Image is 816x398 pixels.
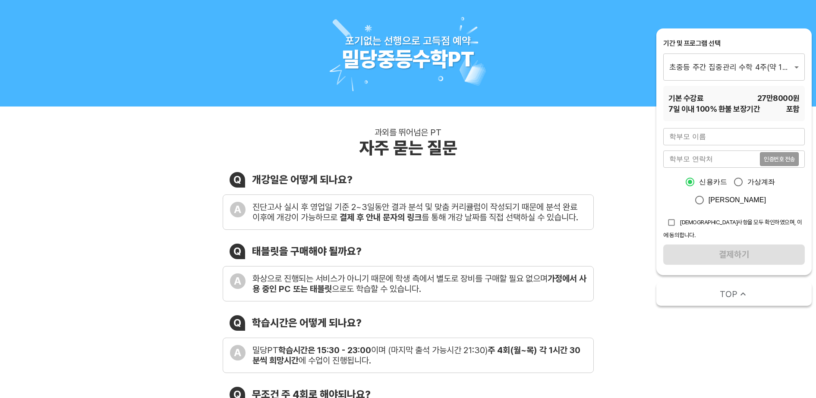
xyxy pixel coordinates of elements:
div: A [230,345,246,360]
div: 과외를 뛰어넘은 PT [375,127,441,138]
span: 7 일 이내 100% 환불 보장기간 [668,103,760,114]
span: [DEMOGRAPHIC_DATA]사항을 모두 확인하였으며, 이에 동의합니다. [663,219,802,238]
input: 학부모 이름을 입력해주세요 [663,128,805,145]
b: 주 4회(월~목) 각 1시간 30분씩 희망시간 [252,345,580,366]
span: 신용카드 [699,177,727,187]
span: TOP [720,288,737,300]
div: Q [230,172,245,188]
button: TOP [656,282,812,306]
b: 결제 후 안내 문자의 링크 [340,212,422,223]
input: 학부모 연락처를 입력해주세요 [663,150,760,168]
span: 가상계좌 [747,177,775,187]
span: 기본 수강료 [668,93,703,103]
b: 가정에서 사용 중인 PC 또는 태블릿 [252,273,586,294]
div: 자주 묻는 질문 [359,138,457,158]
div: 밀당PT 이며 (마지막 출석 가능시간 21:30) 에 수업이 진행됩니다. [252,345,586,366]
span: [PERSON_NAME] [709,195,766,205]
div: 학습시간은 어떻게 되나요? [252,317,362,329]
div: 진단고사 실시 후 영업일 기준 2~3일동안 결과 분석 및 맞춤 커리큘럼이 작성되기 때문에 분석 완료 이후에 개강이 가능하므로 를 통해 개강 날짜를 직접 선택하실 수 있습니다. [252,202,586,223]
div: 화상으로 진행되는 서비스가 아니기 때문에 학생 측에서 별도로 장비를 구매할 필요 없으며 으로도 학습할 수 있습니다. [252,273,586,294]
div: Q [230,244,245,259]
div: 초중등 주간 집중관리 수학 4주(약 1개월) 프로그램 [663,53,805,80]
div: 밀당중등수학PT [342,47,474,72]
div: Q [230,315,245,331]
b: 학습시간은 15:30 - 23:00 [278,345,371,355]
div: A [230,273,246,289]
div: A [230,202,246,217]
div: 태블릿을 구매해야 될까요? [252,245,362,257]
span: 포함 [786,103,800,114]
div: 포기없는 선행으로 고득점 예약 [345,34,471,47]
div: 기간 및 프로그램 선택 [663,39,805,48]
span: 27만8000 원 [757,93,800,103]
div: 개강일은 어떻게 되나요? [252,173,353,186]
